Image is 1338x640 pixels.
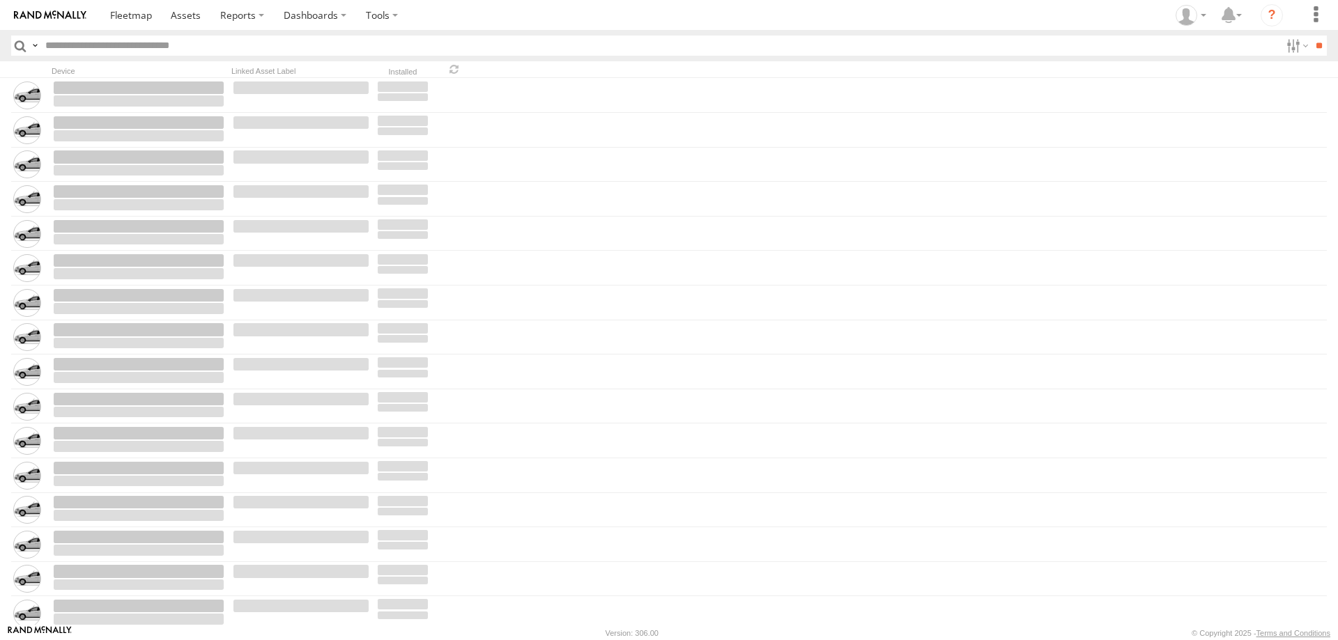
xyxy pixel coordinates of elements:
[376,69,429,76] div: Installed
[446,63,463,76] span: Refresh
[1281,36,1311,56] label: Search Filter Options
[8,626,72,640] a: Visit our Website
[1192,629,1330,637] div: © Copyright 2025 -
[606,629,659,637] div: Version: 306.00
[1261,4,1283,26] i: ?
[231,66,371,76] div: Linked Asset Label
[29,36,40,56] label: Search Query
[1171,5,1211,26] div: Michael Kougras
[14,10,86,20] img: rand-logo.svg
[1256,629,1330,637] a: Terms and Conditions
[52,66,226,76] div: Device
